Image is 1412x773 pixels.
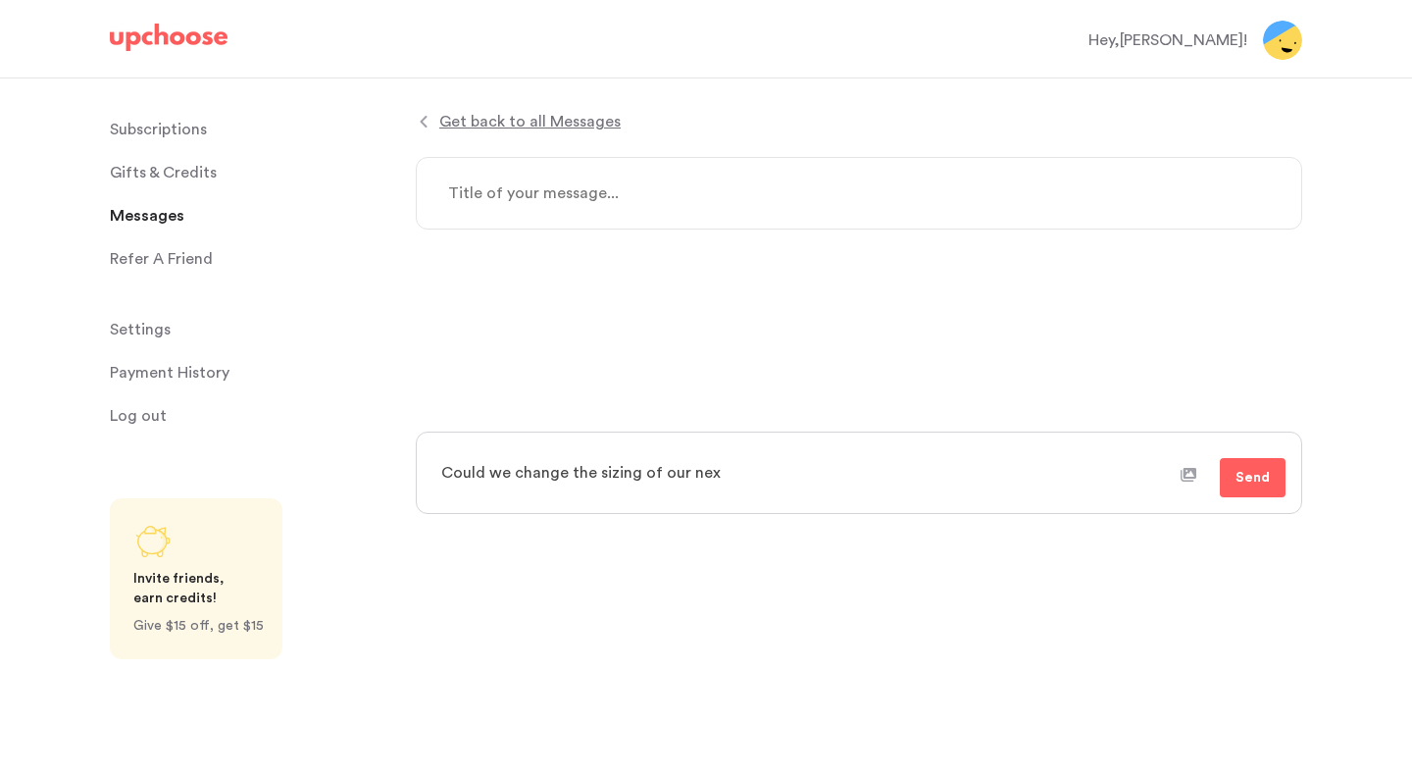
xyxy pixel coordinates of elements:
[110,153,392,192] a: Gifts & Credits
[110,310,392,349] a: Settings
[110,196,184,235] span: Messages
[1235,466,1270,490] span: Send
[110,396,167,436] span: Log out
[110,353,229,392] p: Payment History
[110,196,392,235] a: Messages
[110,110,207,149] p: Subscriptions
[110,498,282,659] a: Share UpChoose
[110,110,392,149] a: Subscriptions
[110,353,392,392] a: Payment History
[110,153,217,192] span: Gifts & Credits
[439,110,621,133] span: Get back to all Messages
[1088,28,1247,52] div: Hey, [PERSON_NAME] !
[1220,458,1286,497] button: Send
[429,448,1181,497] textarea: Could we change the sizing of our nex
[110,239,392,279] a: Refer A Friend
[110,24,227,60] a: UpChoose
[110,24,227,51] img: UpChoose
[110,396,392,436] a: Log out
[110,239,213,279] p: Refer A Friend
[110,310,171,349] span: Settings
